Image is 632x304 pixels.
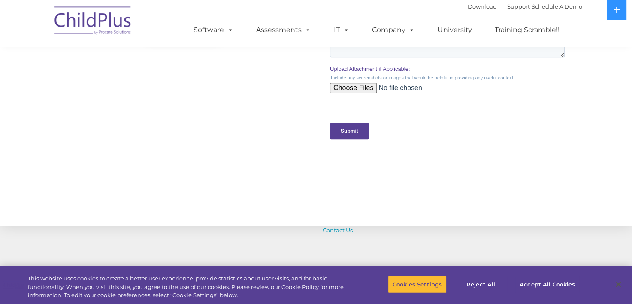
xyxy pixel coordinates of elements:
a: Company [363,21,423,39]
a: Support [507,3,530,10]
a: Assessments [248,21,320,39]
button: Reject All [454,275,508,293]
span: Last name [119,57,145,63]
div: This website uses cookies to create a better user experience, provide statistics about user visit... [28,274,348,300]
a: Schedule A Demo [532,3,582,10]
a: Download [468,3,497,10]
span: Phone number [119,92,156,98]
img: ChildPlus by Procare Solutions [50,0,136,43]
font: | [468,3,582,10]
a: Contact Us [323,227,353,234]
button: Close [609,275,628,294]
a: University [429,21,481,39]
a: Training Scramble!! [486,21,568,39]
a: IT [325,21,358,39]
a: Software [185,21,242,39]
button: Accept All Cookies [515,275,580,293]
button: Cookies Settings [388,275,447,293]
